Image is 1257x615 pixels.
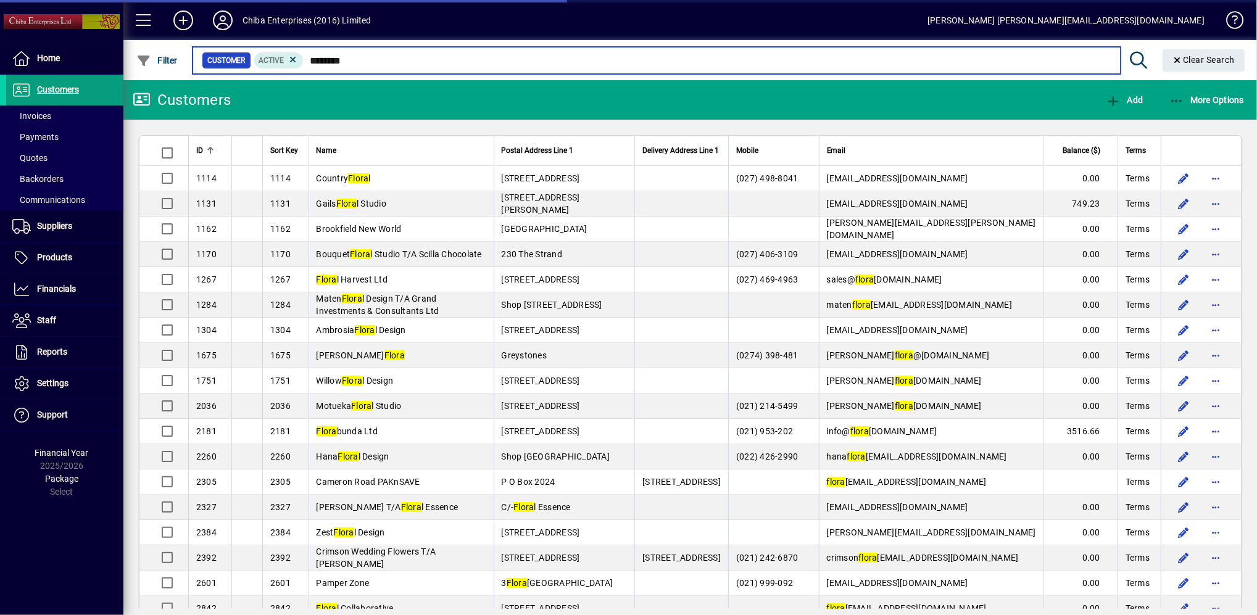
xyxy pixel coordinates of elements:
[827,527,1036,537] span: [PERSON_NAME][EMAIL_ADDRESS][DOMAIN_NAME]
[858,553,877,563] em: flora
[1126,248,1150,260] span: Terms
[317,578,370,588] span: Pamper Zone
[1043,545,1118,571] td: 0.00
[317,173,371,183] span: Country l
[1206,573,1226,593] button: More options
[1206,345,1226,365] button: More options
[827,578,968,588] span: [EMAIL_ADDRESS][DOMAIN_NAME]
[1206,168,1226,188] button: More options
[1126,400,1150,412] span: Terms
[850,426,869,436] em: flora
[12,132,59,142] span: Payments
[1126,526,1150,539] span: Terms
[270,350,291,360] span: 1675
[317,274,388,284] span: l Harvest Ltd
[502,350,547,360] span: Greystones
[37,347,67,357] span: Reports
[1126,577,1150,589] span: Terms
[895,401,913,411] em: flora
[196,578,217,588] span: 2601
[196,477,217,487] span: 2305
[270,274,291,284] span: 1267
[164,9,203,31] button: Add
[6,211,123,242] a: Suppliers
[1206,270,1226,289] button: More options
[1103,89,1146,111] button: Add
[196,452,217,461] span: 2260
[317,294,439,316] span: Maten l Design T/A Grand Investments & Consultants Ltd
[852,300,871,310] em: flora
[37,252,72,262] span: Products
[1206,371,1226,390] button: More options
[1126,425,1150,437] span: Terms
[1174,573,1193,593] button: Edit
[1174,244,1193,264] button: Edit
[259,56,284,65] span: Active
[6,43,123,74] a: Home
[1174,497,1193,517] button: Edit
[6,368,123,399] a: Settings
[196,274,217,284] span: 1267
[642,477,721,487] span: [STREET_ADDRESS]
[270,199,291,208] span: 1131
[196,173,217,183] span: 1114
[317,401,402,411] span: Motueka l Studio
[317,426,378,436] span: bunda Ltd
[6,147,123,168] a: Quotes
[317,144,337,157] span: Name
[254,52,304,68] mat-chip: Activation Status: Active
[270,502,291,512] span: 2327
[37,221,72,231] span: Suppliers
[270,144,298,157] span: Sort Key
[502,274,580,284] span: [STREET_ADDRESS]
[1126,144,1146,157] span: Terms
[270,376,291,386] span: 1751
[1106,95,1143,105] span: Add
[827,553,1019,563] span: crimson [EMAIL_ADDRESS][DOMAIN_NAME]
[827,477,845,487] em: flora
[502,173,580,183] span: [STREET_ADDRESS]
[317,547,436,569] span: Crimson Wedding Flowers T/A [PERSON_NAME]
[270,300,291,310] span: 1284
[196,553,217,563] span: 2392
[12,174,64,184] span: Backorders
[317,603,337,613] em: Flora
[317,144,486,157] div: Name
[1206,295,1226,315] button: More options
[1043,242,1118,267] td: 0.00
[1043,394,1118,419] td: 0.00
[1043,191,1118,217] td: 749.23
[1206,244,1226,264] button: More options
[1206,472,1226,492] button: More options
[827,452,1007,461] span: hana [EMAIL_ADDRESS][DOMAIN_NAME]
[1043,571,1118,596] td: 0.00
[1126,223,1150,235] span: Terms
[502,376,580,386] span: [STREET_ADDRESS]
[502,578,613,588] span: 3 [GEOGRAPHIC_DATA]
[827,477,987,487] span: [EMAIL_ADDRESS][DOMAIN_NAME]
[1206,194,1226,213] button: More options
[1206,396,1226,416] button: More options
[736,144,758,157] span: Mobile
[1174,522,1193,542] button: Edit
[1043,444,1118,469] td: 0.00
[35,448,89,458] span: Financial Year
[827,502,968,512] span: [EMAIL_ADDRESS][DOMAIN_NAME]
[1126,374,1150,387] span: Terms
[1126,501,1150,513] span: Terms
[133,49,181,72] button: Filter
[196,224,217,234] span: 1162
[196,144,203,157] span: ID
[1126,299,1150,311] span: Terms
[37,315,56,325] span: Staff
[736,426,793,436] span: (021) 953-202
[342,376,362,386] em: Flora
[384,350,405,360] em: Flora
[270,173,291,183] span: 1114
[133,90,231,110] div: Customers
[927,10,1205,30] div: [PERSON_NAME] [PERSON_NAME][EMAIL_ADDRESS][DOMAIN_NAME]
[642,553,721,563] span: [STREET_ADDRESS]
[317,274,337,284] em: Flora
[342,294,362,303] em: Flora
[502,426,580,436] span: [STREET_ADDRESS]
